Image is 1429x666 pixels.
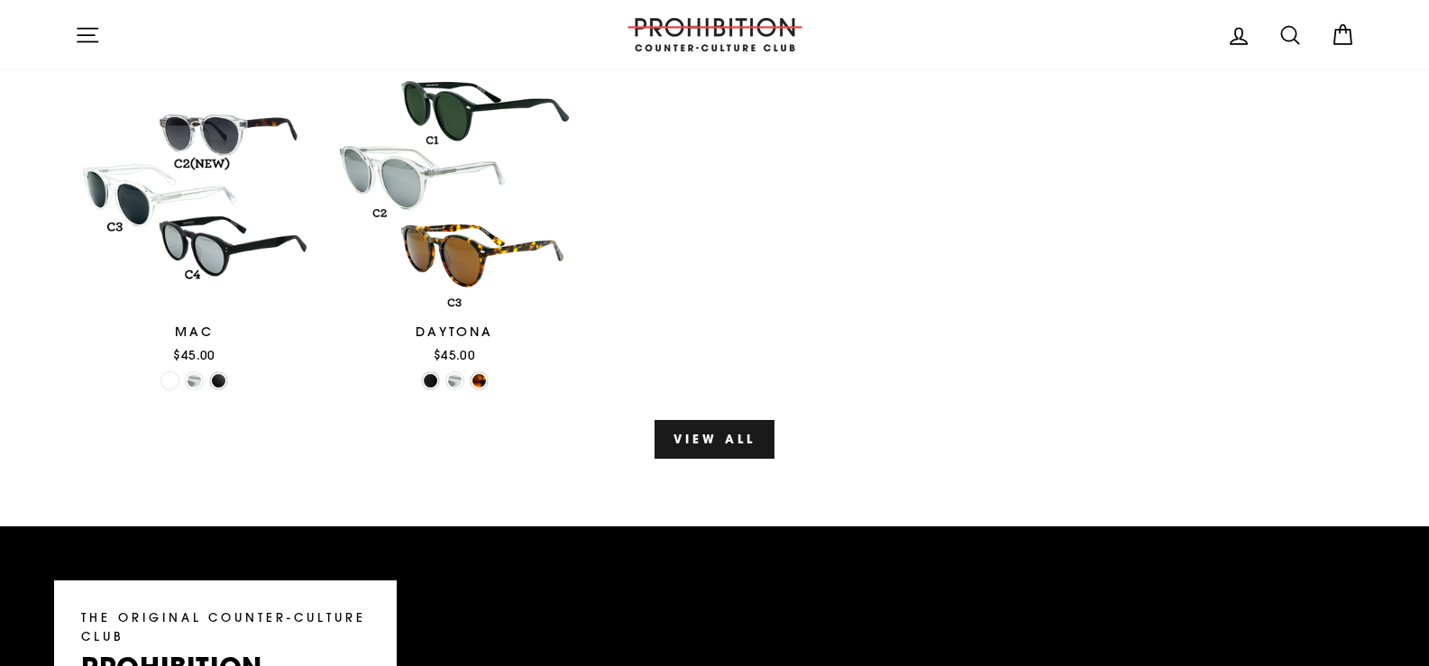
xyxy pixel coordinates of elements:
[75,73,315,369] a: MAC$45.00
[334,323,574,342] div: DAYTONA
[75,323,315,342] div: MAC
[625,18,805,51] img: PROHIBITION COUNTER-CULTURE CLUB
[81,607,370,645] p: THE ORIGINAL COUNTER-CULTURE CLUB
[655,420,774,458] a: View all
[334,346,574,364] div: $45.00
[334,73,574,369] a: DAYTONA$45.00
[75,346,315,364] div: $45.00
